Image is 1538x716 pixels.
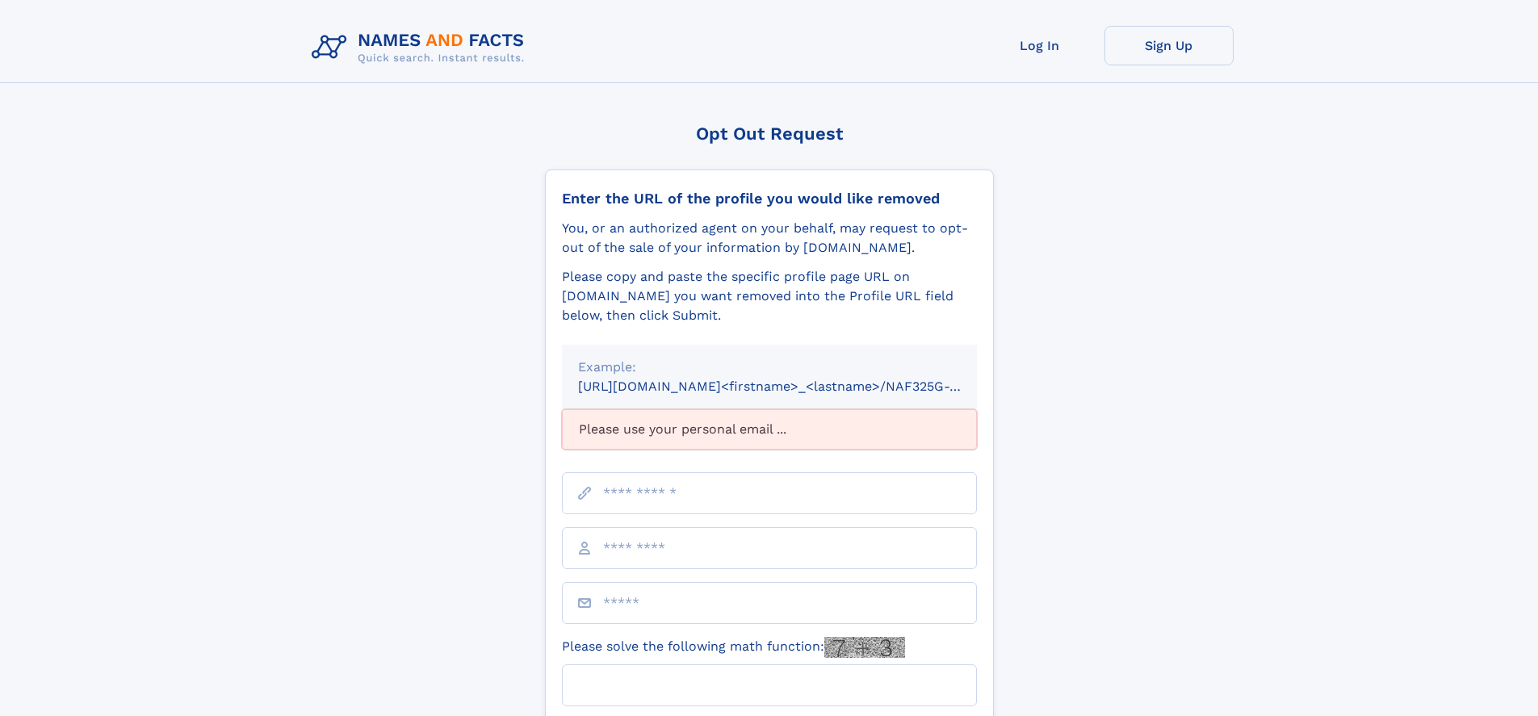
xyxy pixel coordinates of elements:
img: Logo Names and Facts [305,26,538,69]
div: Please use your personal email ... [562,409,977,450]
a: Log In [975,26,1104,65]
div: You, or an authorized agent on your behalf, may request to opt-out of the sale of your informatio... [562,219,977,258]
div: Please copy and paste the specific profile page URL on [DOMAIN_NAME] you want removed into the Pr... [562,267,977,325]
div: Opt Out Request [545,124,994,144]
label: Please solve the following math function: [562,637,905,658]
div: Example: [578,358,961,377]
small: [URL][DOMAIN_NAME]<firstname>_<lastname>/NAF325G-xxxxxxxx [578,379,1008,394]
a: Sign Up [1104,26,1234,65]
div: Enter the URL of the profile you would like removed [562,190,977,207]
